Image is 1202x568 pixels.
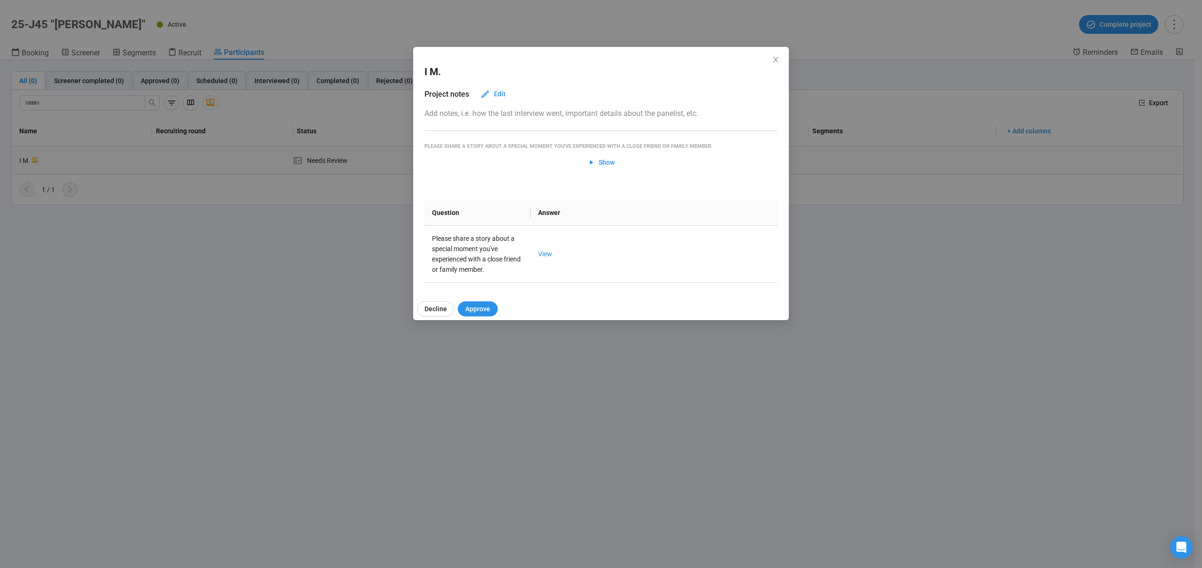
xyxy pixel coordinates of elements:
[458,301,498,316] button: Approve
[494,89,506,99] span: Edit
[465,304,490,314] span: Approve
[772,56,779,63] span: close
[580,155,623,170] button: Show
[473,86,513,101] button: Edit
[599,157,615,168] span: Show
[531,200,778,226] th: Answer
[424,226,531,283] td: Please share a story about a special moment you've experienced with a close friend or family member.
[424,88,469,100] h3: Project notes
[424,107,778,119] p: Add notes, i.e. how the last interview went, important details about the panelist, etc.
[424,200,531,226] th: Question
[771,55,781,65] button: Close
[424,64,441,80] h2: I M.
[1170,536,1193,559] div: Open Intercom Messenger
[424,304,447,314] span: Decline
[424,142,778,150] div: Please share a story about a special moment you've experienced with a close friend or family member.
[417,301,455,316] button: Decline
[538,250,552,258] a: View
